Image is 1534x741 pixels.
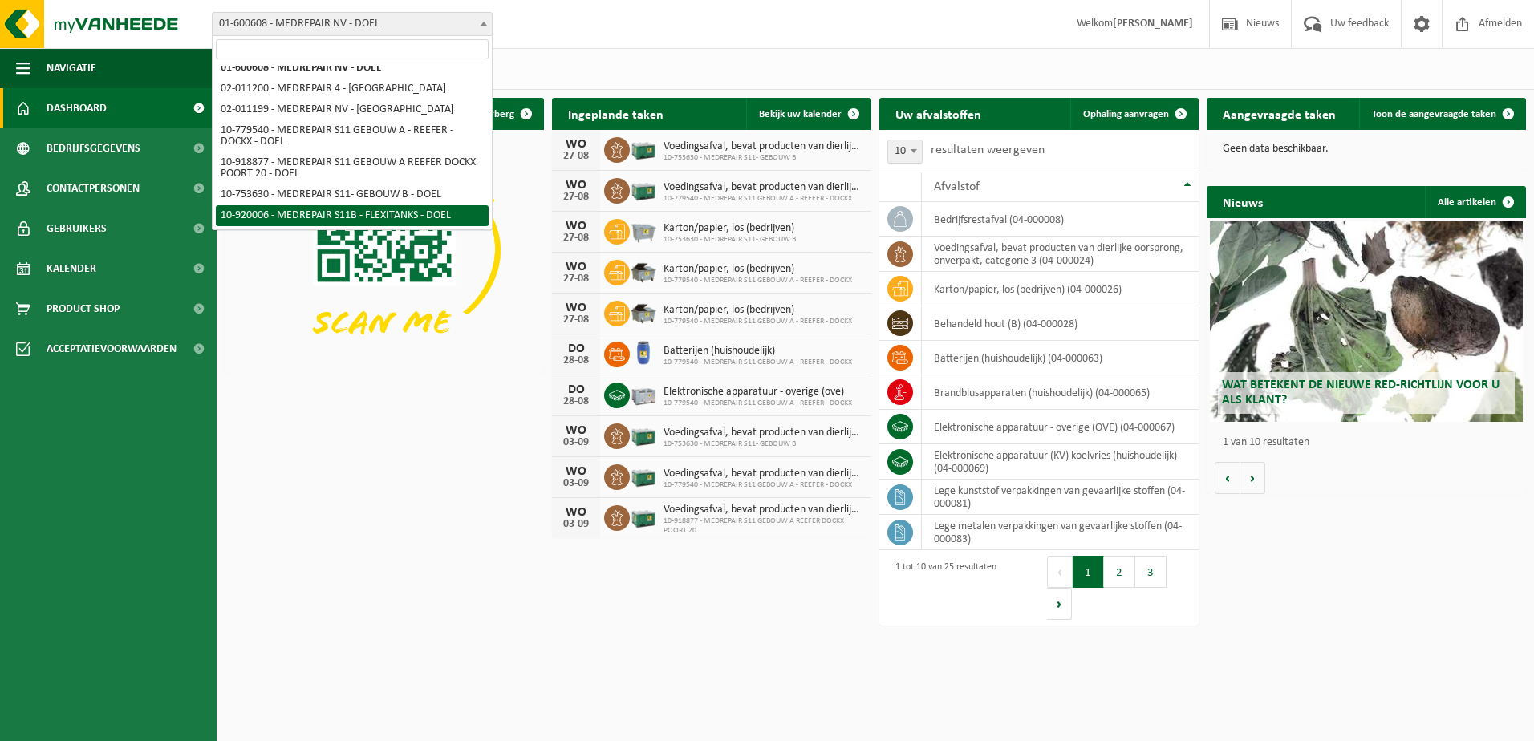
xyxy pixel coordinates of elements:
img: Download de VHEPlus App [225,130,544,370]
span: 01-600608 - MEDREPAIR NV - DOEL [212,12,493,36]
img: PB-LB-0680-HPE-GN-01 [630,462,657,489]
span: 01-600608 - MEDREPAIR NV - DOEL [213,13,492,35]
span: Voedingsafval, bevat producten van dierlijke oorsprong, onverpakt, categorie 3 [664,140,863,153]
div: 27-08 [560,273,592,285]
div: 27-08 [560,151,592,162]
span: Dashboard [47,88,107,128]
span: 10-779540 - MEDREPAIR S11 GEBOUW A - REEFER - DOCKX [664,194,863,204]
span: Karton/papier, los (bedrijven) [664,263,852,276]
span: 10-779540 - MEDREPAIR S11 GEBOUW A - REEFER - DOCKX [664,358,852,367]
span: Voedingsafval, bevat producten van dierlijke oorsprong, onverpakt, categorie 3 [664,181,863,194]
span: Karton/papier, los (bedrijven) [664,222,796,235]
li: 10-779540 - MEDREPAIR S11 GEBOUW A - REEFER - DOCKX - DOEL [216,120,489,152]
img: PB-LB-0680-HPE-GN-01 [630,503,657,530]
li: 10-918877 - MEDREPAIR S11 GEBOUW A REEFER DOCKX POORT 20 - DOEL [216,152,489,184]
div: DO [560,342,592,355]
td: karton/papier, los (bedrijven) (04-000026) [922,272,1199,306]
button: Volgende [1240,462,1265,494]
div: 28-08 [560,355,592,366]
div: DO [560,383,592,396]
td: bedrijfsrestafval (04-000008) [922,202,1199,237]
td: lege metalen verpakkingen van gevaarlijke stoffen (04-000083) [922,515,1199,550]
span: Voedingsafval, bevat producten van dierlijke oorsprong, onverpakt, categorie 3 [664,427,863,439]
div: WO [560,506,592,519]
div: 27-08 [560,192,592,203]
span: Contactpersonen [47,168,140,209]
span: Bedrijfsgegevens [47,128,140,168]
button: Vorige [1215,462,1240,494]
td: batterijen (huishoudelijk) (04-000063) [922,341,1199,375]
span: 10-753630 - MEDREPAIR S11- GEBOUW B [664,153,863,163]
img: WB-5000-GAL-GY-01 [630,298,657,326]
img: PB-LB-0680-HPE-GY-01 [630,380,657,407]
span: 10-779540 - MEDREPAIR S11 GEBOUW A - REEFER - DOCKX [664,480,863,490]
span: 10-753630 - MEDREPAIR S11- GEBOUW B [664,439,863,449]
li: 02-011200 - MEDREPAIR 4 - [GEOGRAPHIC_DATA] [216,79,489,99]
div: 1 tot 10 van 25 resultaten [887,554,996,622]
img: PB-LB-0680-HPE-GN-01 [630,176,657,203]
span: 10-779540 - MEDREPAIR S11 GEBOUW A - REEFER - DOCKX [664,399,852,408]
div: WO [560,424,592,437]
li: 02-011199 - MEDREPAIR NV - [GEOGRAPHIC_DATA] [216,99,489,120]
span: Acceptatievoorwaarden [47,329,177,369]
h2: Uw afvalstoffen [879,98,997,129]
td: behandeld hout (B) (04-000028) [922,306,1199,341]
div: WO [560,138,592,151]
li: 01-600608 - MEDREPAIR NV - DOEL [216,58,489,79]
label: resultaten weergeven [931,144,1045,156]
td: voedingsafval, bevat producten van dierlijke oorsprong, onverpakt, categorie 3 (04-000024) [922,237,1199,272]
span: Bekijk uw kalender [759,109,842,119]
div: 03-09 [560,519,592,530]
div: 27-08 [560,233,592,244]
span: Voedingsafval, bevat producten van dierlijke oorsprong, onverpakt, categorie 3 [664,468,863,480]
span: Afvalstof [934,180,980,193]
a: Alle artikelen [1425,186,1524,218]
h2: Nieuws [1207,186,1279,217]
img: WB-5000-GAL-GY-01 [630,257,657,285]
a: Wat betekent de nieuwe RED-richtlijn voor u als klant? [1210,221,1523,422]
p: Geen data beschikbaar. [1223,144,1510,155]
p: 1 van 10 resultaten [1223,437,1518,448]
h2: Ingeplande taken [552,98,680,129]
div: WO [560,465,592,478]
button: 2 [1104,556,1135,588]
div: WO [560,179,592,192]
strong: [PERSON_NAME] [1113,18,1193,30]
span: 10 [888,140,922,163]
span: Voedingsafval, bevat producten van dierlijke oorsprong, onverpakt, categorie 3 [664,504,863,516]
img: PB-OT-0200-HPE-00-02 [630,339,657,366]
span: Wat betekent de nieuwe RED-richtlijn voor u als klant? [1222,379,1500,407]
span: Gebruikers [47,209,107,249]
button: Next [1047,588,1072,620]
img: PB-LB-0680-HPE-GN-01 [630,421,657,448]
span: 10-779540 - MEDREPAIR S11 GEBOUW A - REEFER - DOCKX [664,317,852,326]
span: Karton/papier, los (bedrijven) [664,304,852,317]
div: 03-09 [560,437,592,448]
button: 1 [1073,556,1104,588]
span: 10-753630 - MEDREPAIR S11- GEBOUW B [664,235,796,245]
div: WO [560,302,592,314]
span: Ophaling aanvragen [1083,109,1169,119]
td: lege kunststof verpakkingen van gevaarlijke stoffen (04-000081) [922,480,1199,515]
div: WO [560,220,592,233]
td: brandblusapparaten (huishoudelijk) (04-000065) [922,375,1199,410]
a: Ophaling aanvragen [1070,98,1197,130]
span: Elektronische apparatuur - overige (ove) [664,386,852,399]
span: Product Shop [47,289,120,329]
div: WO [560,261,592,273]
a: Bekijk uw kalender [746,98,870,130]
span: Kalender [47,249,96,289]
h2: Aangevraagde taken [1207,98,1352,129]
img: PB-LB-0680-HPE-GN-01 [630,135,657,162]
span: Navigatie [47,48,96,88]
td: elektronische apparatuur (KV) koelvries (huishoudelijk) (04-000069) [922,444,1199,480]
button: Verberg [466,98,542,130]
div: 28-08 [560,396,592,407]
span: 10 [887,140,923,164]
span: 10-918877 - MEDREPAIR S11 GEBOUW A REEFER DOCKX POORT 20 [664,516,863,536]
span: 10-779540 - MEDREPAIR S11 GEBOUW A - REEFER - DOCKX [664,276,852,285]
button: 3 [1135,556,1167,588]
td: elektronische apparatuur - overige (OVE) (04-000067) [922,410,1199,444]
div: 03-09 [560,478,592,489]
div: 27-08 [560,314,592,326]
